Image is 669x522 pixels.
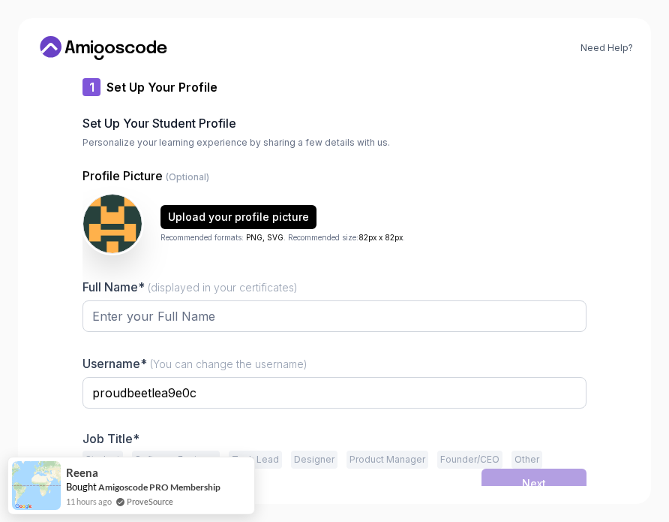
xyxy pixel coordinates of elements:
[82,114,586,132] h2: Set Up Your Student Profile
[12,461,61,510] img: provesource social proof notification image
[166,171,209,183] span: (Optional)
[346,451,428,469] button: Product Manager
[511,451,542,469] button: Other
[82,356,307,371] label: Username*
[82,137,586,149] p: Personalize your learning experience by sharing a few details with us.
[522,476,546,491] div: Next
[580,42,633,54] a: Need Help?
[168,210,309,225] div: Upload your profile picture
[150,358,307,370] span: (You can change the username)
[82,377,586,409] input: Enter your Username
[160,232,405,243] p: Recommended formats: . Recommended size: .
[132,451,220,469] button: Software Engineer
[246,233,283,242] span: PNG, SVG
[66,495,112,508] span: 11 hours ago
[82,279,298,294] label: Full Name*
[89,81,94,93] p: 1
[82,167,586,185] p: Profile Picture
[127,495,173,508] a: ProveSource
[83,195,142,253] img: user profile image
[98,481,220,493] a: Amigoscode PRO Membership
[82,451,123,469] button: Student
[358,233,403,242] span: 82px x 82px
[481,469,586,499] button: Next
[160,205,316,229] button: Upload your profile picture
[66,466,98,479] span: Reena
[229,451,282,469] button: Tech Lead
[82,431,586,446] p: Job Title*
[36,36,171,60] a: Home link
[291,451,337,469] button: Designer
[106,78,217,96] p: Set Up Your Profile
[148,281,298,294] span: (displayed in your certificates)
[66,481,97,493] span: Bought
[437,451,502,469] button: Founder/CEO
[82,300,586,332] input: Enter your Full Name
